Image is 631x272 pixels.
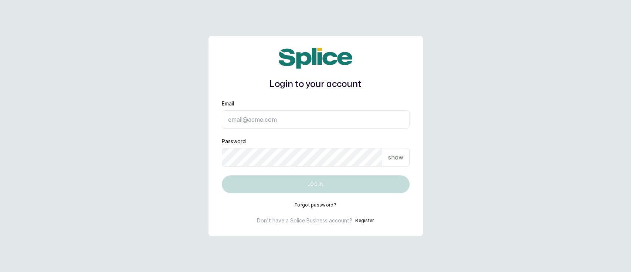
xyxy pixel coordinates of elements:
label: Email [222,100,234,107]
p: show [388,153,403,162]
p: Don't have a Splice Business account? [257,217,352,224]
label: Password [222,138,246,145]
button: Forgot password? [295,202,336,208]
button: Log in [222,175,410,193]
h1: Login to your account [222,78,410,91]
input: email@acme.com [222,110,410,129]
button: Register [355,217,374,224]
